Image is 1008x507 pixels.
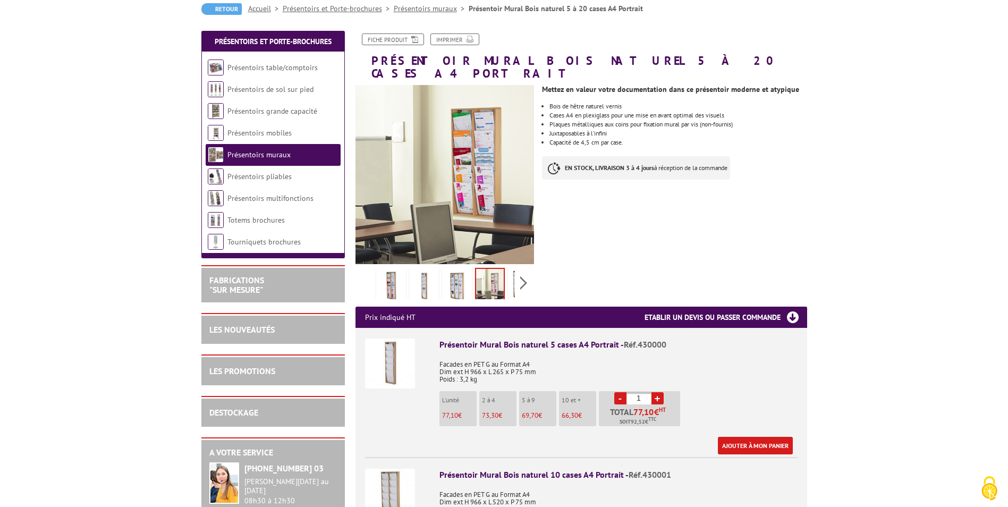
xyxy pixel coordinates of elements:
a: LES NOUVEAUTÉS [209,324,275,335]
img: Présentoirs muraux [208,147,224,163]
img: Totems brochures [208,212,224,228]
a: Présentoirs grande capacité [227,106,317,116]
img: Présentoirs mobiles [208,125,224,141]
span: 66,30 [562,411,578,420]
li: Juxtaposables à l’infini [549,130,807,137]
span: Réf.430001 [629,469,671,480]
div: Présentoir Mural Bois naturel 5 cases A4 Portrait - [439,339,798,351]
img: 430001_presentoir_mural_bois_naturel_10_cases_a4_portrait_flyers.jpg [378,270,404,303]
a: Présentoirs et Porte-brochures [283,4,394,13]
sup: TTC [648,416,656,422]
a: Présentoirs muraux [394,4,469,13]
a: Présentoirs de sol sur pied [227,84,314,94]
a: Ajouter à mon panier [718,437,793,454]
a: Présentoirs mobiles [227,128,292,138]
p: € [522,412,556,419]
h3: Etablir un devis ou passer commande [645,307,807,328]
sup: HT [659,406,666,413]
p: Facades en PET G au Format A4 Dim ext H 966 x L 265 x P 75 mm Poids : 3,2 kg [439,353,798,383]
img: Présentoirs pliables [208,168,224,184]
a: DESTOCKAGE [209,407,258,418]
p: Total [602,408,680,426]
img: 430001_presentoir_mural_bois_naturel_10_cases_a4_portrait_situation.jpg [476,269,504,302]
img: Cookies (fenêtre modale) [976,475,1003,502]
img: 430000_presentoir_mise_en_scene.jpg [411,270,437,303]
a: Accueil [248,4,283,13]
span: 73,30 [482,411,498,420]
a: Fiche produit [362,33,424,45]
span: Soit € [620,418,656,426]
strong: [PHONE_NUMBER] 03 [244,463,324,474]
img: 430001_presentoir_mural_bois_naturel_10_cases_a4_portrait_situation.jpg [355,85,535,264]
p: € [442,412,477,419]
img: 430003_mise_en_scene.jpg [510,270,536,303]
div: Présentoir Mural Bois naturel 10 cases A4 Portrait - [439,469,798,481]
img: Présentoirs de sol sur pied [208,81,224,97]
li: Capacité de 4,5 cm par case. [549,139,807,146]
span: 77,10 [442,411,458,420]
button: Cookies (fenêtre modale) [971,471,1008,507]
a: - [614,392,626,404]
li: Bois de hêtre naturel vernis [549,103,807,109]
img: Présentoirs table/comptoirs [208,60,224,75]
p: 5 à 9 [522,396,556,404]
img: Présentoirs multifonctions [208,190,224,206]
a: Présentoirs pliables [227,172,292,181]
h1: Présentoir Mural Bois naturel 5 à 20 cases A4 Portrait [348,33,815,80]
a: + [651,392,664,404]
img: widget-service.jpg [209,462,239,504]
span: Next [519,274,529,292]
img: Tourniquets brochures [208,234,224,250]
img: Présentoir Mural Bois naturel 5 cases A4 Portrait [365,339,415,388]
p: € [562,412,596,419]
li: Présentoir Mural Bois naturel 5 à 20 cases A4 Portrait [469,3,643,14]
li: Plaques métalliques aux coins pour fixation mural par vis (non-fournis) [549,121,807,128]
strong: Mettez en valeur votre documentation dans ce présentoir moderne et atypique [542,84,799,94]
span: 92,52 [631,418,645,426]
img: 430002_mise_en_scene.jpg [444,270,470,303]
a: Retour [201,3,242,15]
li: Cases A4 en plexiglass pour une mise en avant optimal des visuels [549,112,807,119]
p: € [482,412,516,419]
p: Prix indiqué HT [365,307,416,328]
div: [PERSON_NAME][DATE] au [DATE] [244,477,337,495]
span: 69,70 [522,411,538,420]
a: Imprimer [430,33,479,45]
span: 77,10 [633,408,654,416]
a: Totems brochures [227,215,285,225]
a: Présentoirs multifonctions [227,193,314,203]
img: Présentoirs grande capacité [208,103,224,119]
a: Présentoirs muraux [227,150,291,159]
a: LES PROMOTIONS [209,366,275,376]
p: 10 et + [562,396,596,404]
p: à réception de la commande [542,156,730,180]
h2: A votre service [209,448,337,458]
a: Présentoirs table/comptoirs [227,63,318,72]
a: FABRICATIONS"Sur Mesure" [209,275,264,295]
span: € [654,408,659,416]
p: 2 à 4 [482,396,516,404]
span: Réf.430000 [624,339,666,350]
strong: EN STOCK, LIVRAISON 3 à 4 jours [565,164,654,172]
p: L'unité [442,396,477,404]
a: Tourniquets brochures [227,237,301,247]
a: Présentoirs et Porte-brochures [215,37,332,46]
